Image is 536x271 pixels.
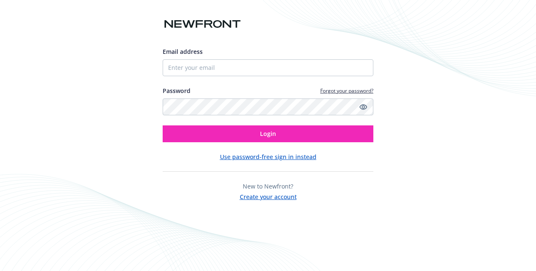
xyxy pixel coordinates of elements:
[163,17,242,32] img: Newfront logo
[163,125,373,142] button: Login
[163,59,373,76] input: Enter your email
[260,130,276,138] span: Login
[163,86,190,95] label: Password
[320,87,373,94] a: Forgot your password?
[358,102,368,112] a: Show password
[240,191,297,201] button: Create your account
[163,98,373,115] input: Enter your password
[163,48,203,56] span: Email address
[243,182,293,190] span: New to Newfront?
[220,152,316,161] button: Use password-free sign in instead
